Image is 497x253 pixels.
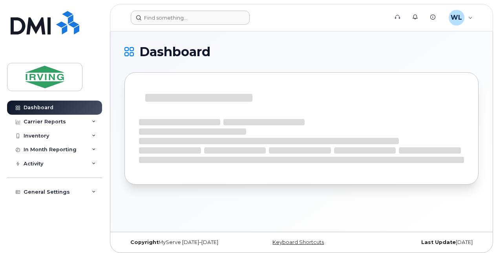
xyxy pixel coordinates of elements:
[272,239,324,245] a: Keyboard Shortcuts
[421,239,456,245] strong: Last Update
[139,46,210,58] span: Dashboard
[130,239,159,245] strong: Copyright
[124,239,243,246] div: MyServe [DATE]–[DATE]
[360,239,479,246] div: [DATE]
